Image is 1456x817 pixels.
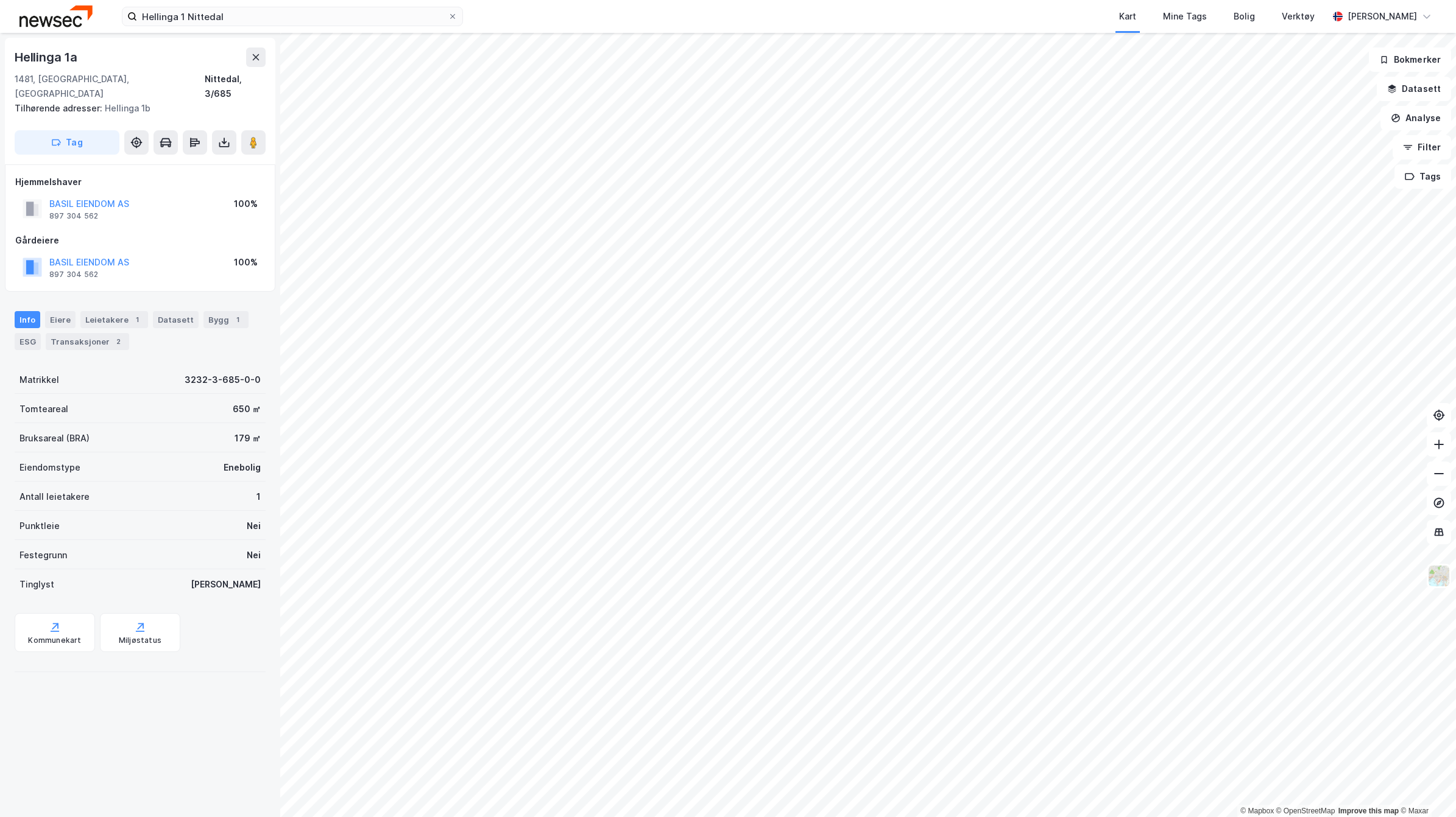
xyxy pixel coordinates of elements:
div: Festegrunn [19,548,67,563]
div: Gårdeiere [15,233,265,248]
div: 179 ㎡ [235,431,261,446]
div: Bygg [203,311,249,328]
button: Tags [1394,164,1451,189]
input: Søk på adresse, matrikkel, gårdeiere, leietakere eller personer [137,7,448,26]
button: Datasett [1377,77,1451,101]
button: Tag [15,130,119,155]
div: Hellinga 1a [15,47,80,67]
a: OpenStreetMap [1276,807,1335,815]
div: Datasett [153,311,199,328]
div: Kontrollprogram for chat [1395,759,1456,817]
button: Analyse [1380,106,1451,130]
div: [PERSON_NAME] [191,577,261,592]
button: Filter [1393,135,1451,160]
iframe: Chat Widget [1395,759,1456,817]
div: Tinglyst [19,577,54,592]
div: Kart [1119,9,1136,24]
div: ESG [15,333,41,350]
div: 1 [131,314,143,326]
div: 100% [234,197,258,211]
div: Matrikkel [19,373,59,387]
div: 650 ㎡ [233,402,261,416]
div: 897 304 562 [49,211,98,221]
img: newsec-logo.f6e21ccffca1b3a03d2d.png [19,5,93,27]
div: Tomteareal [19,402,68,416]
div: [PERSON_NAME] [1348,9,1417,24]
div: Kommunekart [28,636,81,645]
span: Tilhørende adresser: [15,103,105,113]
div: 1 [256,489,261,504]
div: Antall leietakere [19,489,90,504]
div: Eiere [45,311,76,328]
div: 100% [234,255,258,270]
div: Leietakere [80,311,148,328]
div: Info [15,311,40,328]
div: Enebolig [224,460,261,475]
a: Improve this map [1338,807,1399,815]
div: 3232-3-685-0-0 [185,373,261,387]
div: Punktleie [19,519,60,533]
div: Eiendomstype [19,460,80,475]
a: Mapbox [1240,807,1274,815]
div: Bruksareal (BRA) [19,431,90,446]
div: Transaksjoner [46,333,129,350]
img: Z [1427,564,1451,587]
div: Hjemmelshaver [15,175,265,189]
div: Nei [247,519,261,533]
div: Miljøstatus [119,636,161,645]
div: Bolig [1234,9,1255,24]
div: 1481, [GEOGRAPHIC_DATA], [GEOGRAPHIC_DATA] [15,72,205,101]
div: Mine Tags [1163,9,1207,24]
div: Nei [247,548,261,563]
div: Hellinga 1b [15,101,256,116]
div: 1 [231,314,244,326]
button: Bokmerker [1369,47,1451,72]
div: Verktøy [1282,9,1315,24]
div: 897 304 562 [49,270,98,279]
div: 2 [112,335,124,348]
div: Nittedal, 3/685 [205,72,266,101]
